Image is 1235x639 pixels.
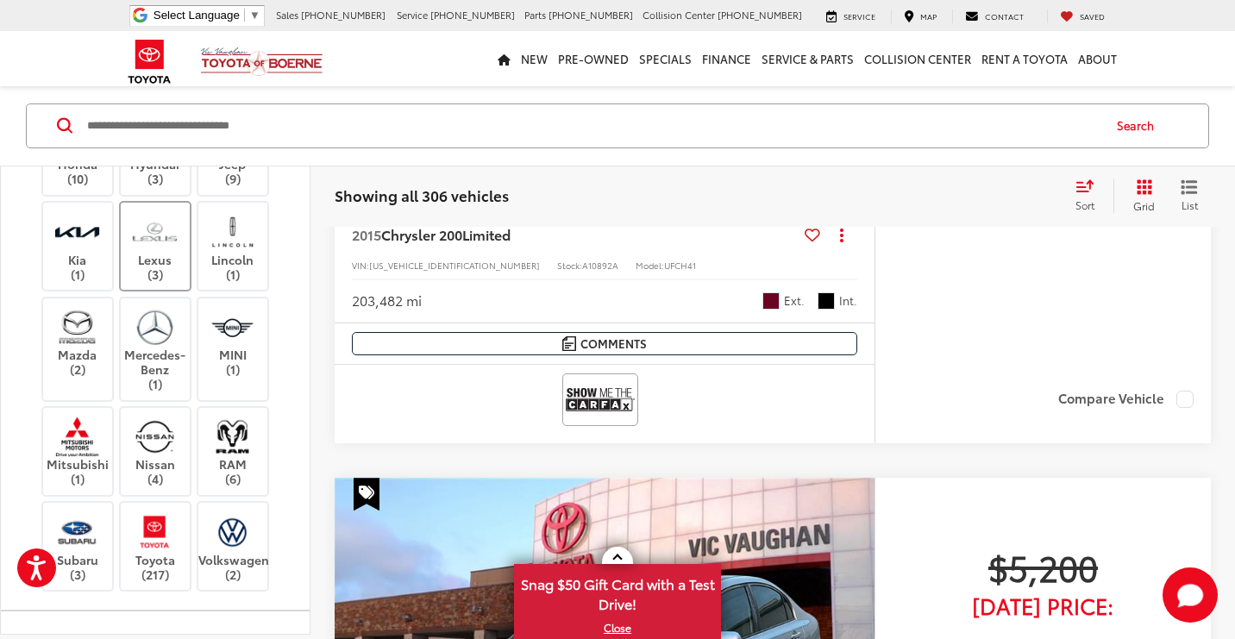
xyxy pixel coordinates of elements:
[131,511,179,552] img: Vic Vaughan Toyota of Boerne in Boerne, TX)
[516,31,553,86] a: New
[335,185,509,205] span: Showing all 306 vehicles
[952,9,1037,23] a: Contact
[1163,567,1218,623] svg: Start Chat
[198,307,268,377] label: MINI (1)
[352,332,857,355] button: Comments
[131,417,179,457] img: Vic Vaughan Toyota of Boerne in Boerne, TX)
[198,511,268,581] label: Volkswagen (2)
[643,8,715,22] span: Collision Center
[697,31,756,86] a: Finance
[1073,31,1122,86] a: About
[352,224,381,244] span: 2015
[249,9,260,22] span: ▼
[369,259,540,272] span: [US_VEHICLE_IDENTIFICATION_NUMBER]
[1075,197,1094,212] span: Sort
[397,8,428,22] span: Service
[381,224,462,244] span: Chrysler 200
[906,545,1181,588] span: $5,200
[121,417,191,486] label: Nissan (4)
[813,9,888,23] a: Service
[1067,179,1113,213] button: Select sort value
[839,292,857,309] span: Int.
[209,307,256,348] img: Vic Vaughan Toyota of Boerne in Boerne, TX)
[1058,391,1194,408] label: Compare Vehicle
[85,105,1100,147] input: Search by Make, Model, or Keyword
[198,417,268,486] label: RAM (6)
[1113,179,1168,213] button: Grid View
[131,307,179,348] img: Vic Vaughan Toyota of Boerne in Boerne, TX)
[634,31,697,86] a: Specials
[121,211,191,281] label: Lexus (3)
[209,417,256,457] img: Vic Vaughan Toyota of Boerne in Boerne, TX)
[549,8,633,22] span: [PHONE_NUMBER]
[827,219,857,249] button: Actions
[43,511,113,581] label: Subaru (3)
[43,211,113,281] label: Kia (1)
[209,211,256,252] img: Vic Vaughan Toyota of Boerne in Boerne, TX)
[784,292,805,309] span: Ext.
[664,259,696,272] span: UFCH41
[301,8,386,22] span: [PHONE_NUMBER]
[462,224,511,244] span: Limited
[43,307,113,377] label: Mazda (2)
[985,10,1024,22] span: Contact
[43,417,113,486] label: Mitsubishi (1)
[1181,197,1198,212] span: List
[1047,9,1118,23] a: My Saved Vehicles
[131,211,179,252] img: Vic Vaughan Toyota of Boerne in Boerne, TX)
[352,259,369,272] span: VIN:
[492,31,516,86] a: Home
[200,47,323,77] img: Vic Vaughan Toyota of Boerne
[121,511,191,581] label: Toyota (217)
[557,259,582,272] span: Stock:
[840,228,843,241] span: dropdown dots
[154,9,260,22] a: Select Language​
[1133,198,1155,213] span: Grid
[920,10,937,22] span: Map
[121,116,191,186] label: Hyundai (3)
[762,292,780,310] span: Velvet Red Pearlcoat
[859,31,976,86] a: Collision Center
[1168,179,1211,213] button: List View
[524,8,546,22] span: Parts
[976,31,1073,86] a: Rent a Toyota
[843,10,875,22] span: Service
[1163,567,1218,623] button: Toggle Chat Window
[553,31,634,86] a: Pre-Owned
[1100,104,1179,147] button: Search
[566,377,635,423] img: View CARFAX report
[121,307,191,392] label: Mercedes-Benz (1)
[891,9,950,23] a: Map
[209,511,256,552] img: Vic Vaughan Toyota of Boerne in Boerne, TX)
[718,8,802,22] span: [PHONE_NUMBER]
[756,31,859,86] a: Service & Parts: Opens in a new tab
[354,478,379,511] span: Special
[198,116,268,186] label: Jeep (9)
[43,116,113,186] label: Honda (10)
[53,511,101,552] img: Vic Vaughan Toyota of Boerne in Boerne, TX)
[198,211,268,281] label: Lincoln (1)
[906,597,1181,614] span: [DATE] Price:
[53,211,101,252] img: Vic Vaughan Toyota of Boerne in Boerne, TX)
[430,8,515,22] span: [PHONE_NUMBER]
[352,291,422,310] div: 203,482 mi
[516,566,719,618] span: Snag $50 Gift Card with a Test Drive!
[244,9,245,22] span: ​
[352,225,798,244] a: 2015Chrysler 200Limited
[582,259,618,272] span: A10892A
[53,307,101,348] img: Vic Vaughan Toyota of Boerne in Boerne, TX)
[1080,10,1105,22] span: Saved
[117,34,182,90] img: Toyota
[818,292,835,310] span: Black
[53,417,101,457] img: Vic Vaughan Toyota of Boerne in Boerne, TX)
[562,336,576,351] img: Comments
[636,259,664,272] span: Model:
[580,335,647,352] span: Comments
[154,9,240,22] span: Select Language
[276,8,298,22] span: Sales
